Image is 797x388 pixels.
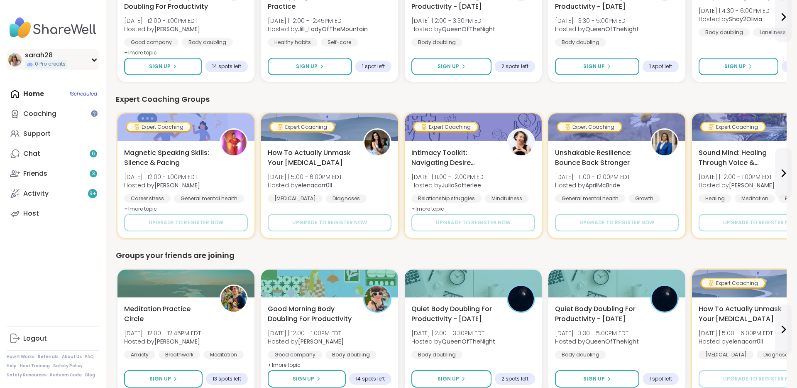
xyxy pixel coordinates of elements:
[649,376,672,382] span: 1 spot left
[149,63,171,70] span: Sign Up
[7,13,99,42] img: ShareWell Nav Logo
[699,329,773,337] span: [DATE] | 5:00 - 6:00PM EDT
[268,38,318,47] div: Healthy habits
[508,286,534,312] img: QueenOfTheNight
[555,329,639,337] span: [DATE] | 3:30 - 5:00PM EDT
[154,181,200,189] b: [PERSON_NAME]
[293,375,314,383] span: Sign Up
[124,351,155,359] div: Anxiety
[411,58,491,75] button: Sign Up
[292,219,367,226] span: Upgrade to register now
[268,351,322,359] div: Good company
[485,194,529,203] div: Mindfulness
[124,214,248,231] button: Upgrade to register now
[699,28,750,37] div: Body doubling
[411,25,495,33] span: Hosted by
[558,123,621,131] div: Expert Coaching
[268,148,354,168] span: How To Actually Unmask Your [MEDICAL_DATA]
[411,214,535,231] button: Upgrade to register now
[159,351,200,359] div: Breathwork
[149,219,223,226] span: Upgrade to register now
[364,130,390,155] img: elenacarr0ll
[268,370,346,388] button: Sign Up
[53,363,83,369] a: Safety Policy
[585,337,639,346] b: QueenOfTheNight
[555,17,639,25] span: [DATE] | 3:30 - 5:00PM EDT
[7,329,99,349] a: Logout
[268,337,344,346] span: Hosted by
[699,337,773,346] span: Hosted by
[124,194,171,203] div: Career stress
[268,58,352,75] button: Sign Up
[555,214,679,231] button: Upgrade to register now
[411,38,462,47] div: Body doubling
[555,181,630,189] span: Hosted by
[23,109,56,118] div: Coaching
[579,219,654,226] span: Upgrade to register now
[555,173,630,181] span: [DATE] | 11:00 - 12:00PM EDT
[7,363,17,369] a: Help
[296,63,318,70] span: Sign Up
[699,194,731,203] div: Healing
[124,17,200,25] span: [DATE] | 12:00 - 1:00PM EDT
[213,376,241,382] span: 13 spots left
[203,351,244,359] div: Meditation
[124,370,203,388] button: Sign Up
[7,164,99,184] a: Friends3
[92,150,95,157] span: 6
[268,173,342,181] span: [DATE] | 5:00 - 6:00PM EDT
[729,181,775,189] b: [PERSON_NAME]
[442,337,495,346] b: QueenOfTheNight
[583,375,605,383] span: Sign Up
[23,149,40,158] div: Chat
[555,351,606,359] div: Body doubling
[124,25,200,33] span: Hosted by
[116,93,787,105] div: Expert Coaching Groups
[23,209,39,218] div: Host
[442,25,495,33] b: QueenOfTheNight
[652,130,677,155] img: AprilMcBride
[585,25,639,33] b: QueenOfTheNight
[702,123,765,131] div: Expert Coaching
[585,181,620,189] b: AprilMcBride
[124,181,200,189] span: Hosted by
[583,63,605,70] span: Sign Up
[555,25,639,33] span: Hosted by
[7,144,99,164] a: Chat6
[411,148,498,168] span: Intimacy Toolkit: Navigating Desire Dynamics
[271,123,334,131] div: Expert Coaching
[23,129,51,138] div: Support
[50,372,82,378] a: Redeem Code
[729,337,763,346] b: elenacarr0ll
[127,123,190,131] div: Expert Coaching
[85,354,94,360] a: FAQ
[298,337,344,346] b: [PERSON_NAME]
[7,354,34,360] a: How It Works
[25,51,67,60] div: sarah28
[362,63,385,70] span: 1 spot left
[501,63,528,70] span: 2 spots left
[411,194,482,203] div: Relationship struggles
[555,337,639,346] span: Hosted by
[699,173,775,181] span: [DATE] | 12:00 - 1:00PM EDT
[364,286,390,312] img: Adrienne_QueenOfTheDawn
[149,375,171,383] span: Sign Up
[411,17,495,25] span: [DATE] | 2:00 - 3:30PM EDT
[699,58,778,75] button: Sign Up
[411,370,491,388] button: Sign Up
[501,376,528,382] span: 2 spots left
[124,58,202,75] button: Sign Up
[268,25,368,33] span: Hosted by
[124,329,201,337] span: [DATE] | 12:00 - 12:45PM EDT
[268,17,368,25] span: [DATE] | 12:00 - 12:45PM EDT
[8,53,22,66] img: sarah28
[268,329,344,337] span: [DATE] | 12:00 - 1:00PM EDT
[268,194,323,203] div: [MEDICAL_DATA]
[23,334,47,343] div: Logout
[555,58,639,75] button: Sign Up
[23,169,47,178] div: Friends
[154,25,200,33] b: [PERSON_NAME]
[174,194,244,203] div: General mental health
[85,372,95,378] a: Blog
[268,181,342,189] span: Hosted by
